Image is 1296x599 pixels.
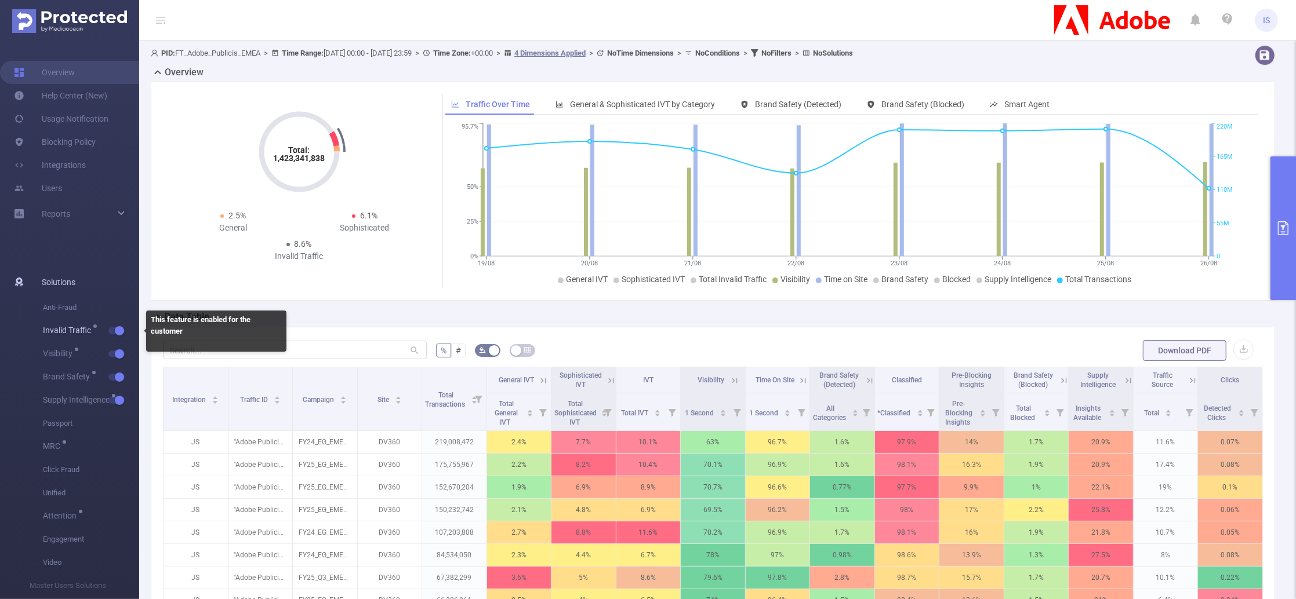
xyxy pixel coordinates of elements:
[487,521,551,543] p: 2.7%
[622,275,685,284] span: Sophisticated IVT
[42,209,70,218] span: Reports
[917,408,923,411] i: icon: caret-up
[1134,521,1198,543] p: 10.7%
[600,393,616,430] i: Filter menu
[1166,412,1172,415] i: icon: caret-down
[1134,567,1198,589] p: 10.1%
[582,260,598,267] tspan: 20/08
[164,544,228,566] p: JS
[1201,260,1218,267] tspan: 26/08
[1098,260,1115,267] tspan: 25/08
[43,481,139,505] span: Unified
[556,100,564,108] i: icon: bar-chart
[282,49,324,57] b: Time Range:
[293,521,357,543] p: FY24_EG_EMEA_DocumentCloud_Acrobat_Acquisition_Buy_4200324335_P36036 [225040]
[1069,499,1133,521] p: 25.8%
[293,567,357,589] p: FY25_Q3_EMEA_Creative_EveryoneCan_Progression_Progression_CP2ZDP1_P42497_NA [279441]
[695,49,740,57] b: No Conditions
[43,442,64,450] span: MRC
[551,521,616,543] p: 8.8%
[1004,521,1069,543] p: 1.9%
[164,521,228,543] p: JS
[875,476,939,498] p: 97.7%
[466,100,530,109] span: Traffic Over Time
[917,408,924,415] div: Sort
[994,260,1011,267] tspan: 24/08
[1134,499,1198,521] p: 12.2%
[892,376,922,384] span: Classified
[1004,476,1069,498] p: 1%
[1069,544,1133,566] p: 27.5%
[14,61,75,84] a: Overview
[422,431,487,453] p: 219,008,472
[881,275,928,284] span: Brand Safety
[939,567,1004,589] p: 15.7%
[212,399,219,403] i: icon: caret-down
[554,400,597,426] span: Total Sophisticated IVT
[1217,123,1233,131] tspan: 220M
[1069,567,1133,589] p: 20.7%
[616,521,681,543] p: 11.6%
[1014,371,1053,389] span: Brand Safety (Blocked)
[487,499,551,521] p: 2.1%
[151,49,161,57] i: icon: user
[810,567,874,589] p: 2.8%
[681,499,745,521] p: 69.5%
[422,544,487,566] p: 84,534,050
[729,393,745,430] i: Filter menu
[299,222,431,234] div: Sophisticated
[1010,404,1037,422] span: Total Blocked
[456,346,461,355] span: #
[1004,100,1050,109] span: Smart Agent
[1044,408,1051,411] i: icon: caret-up
[358,431,422,453] p: DV360
[875,454,939,476] p: 98.1%
[1198,454,1262,476] p: 0.08%
[643,376,654,384] span: IVT
[293,499,357,521] p: FY25_EG_EMEA_Creative_CCM_Acquisition_Buy_4200323233_P36036_Tier2 [271278]
[875,499,939,521] p: 98%
[43,458,139,481] span: Click Fraud
[395,399,401,403] i: icon: caret-down
[43,396,114,404] span: Supply Intelligence
[1217,220,1229,227] tspan: 55M
[681,521,745,543] p: 70.2%
[422,454,487,476] p: 175,755,967
[288,145,310,155] tspan: Total:
[1134,431,1198,453] p: 11.6%
[360,211,377,220] span: 6.1%
[212,395,219,398] i: icon: caret-up
[616,499,681,521] p: 6.9%
[14,107,108,130] a: Usage Notification
[699,275,767,284] span: Total Invalid Traffic
[621,409,650,417] span: Total IVT
[493,49,504,57] span: >
[761,49,792,57] b: No Filters
[1069,454,1133,476] p: 20.9%
[228,476,293,498] p: "Adobe Publicis Emea Tier 3" [34289]
[340,399,347,403] i: icon: caret-down
[151,315,251,335] b: This feature is enabled for the customer
[810,499,874,521] p: 1.5%
[551,431,616,453] p: 7.7%
[1238,408,1245,415] div: Sort
[1143,340,1226,361] button: Download PDF
[524,346,531,353] i: icon: table
[988,393,1004,430] i: Filter menu
[358,544,422,566] p: DV360
[551,544,616,566] p: 4.4%
[487,454,551,476] p: 2.2%
[43,326,95,334] span: Invalid Traffic
[952,371,992,389] span: Pre-Blocking Insights
[1109,412,1115,415] i: icon: caret-down
[433,49,471,57] b: Time Zone:
[478,260,495,267] tspan: 19/08
[824,275,867,284] span: Time on Site
[164,499,228,521] p: JS
[228,431,293,453] p: "Adobe Publicis Emea Tier 1" [27133]
[875,431,939,453] p: 97.9%
[1080,371,1116,389] span: Supply Intelligence
[43,372,94,381] span: Brand Safety
[358,476,422,498] p: DV360
[1004,454,1069,476] p: 1.9%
